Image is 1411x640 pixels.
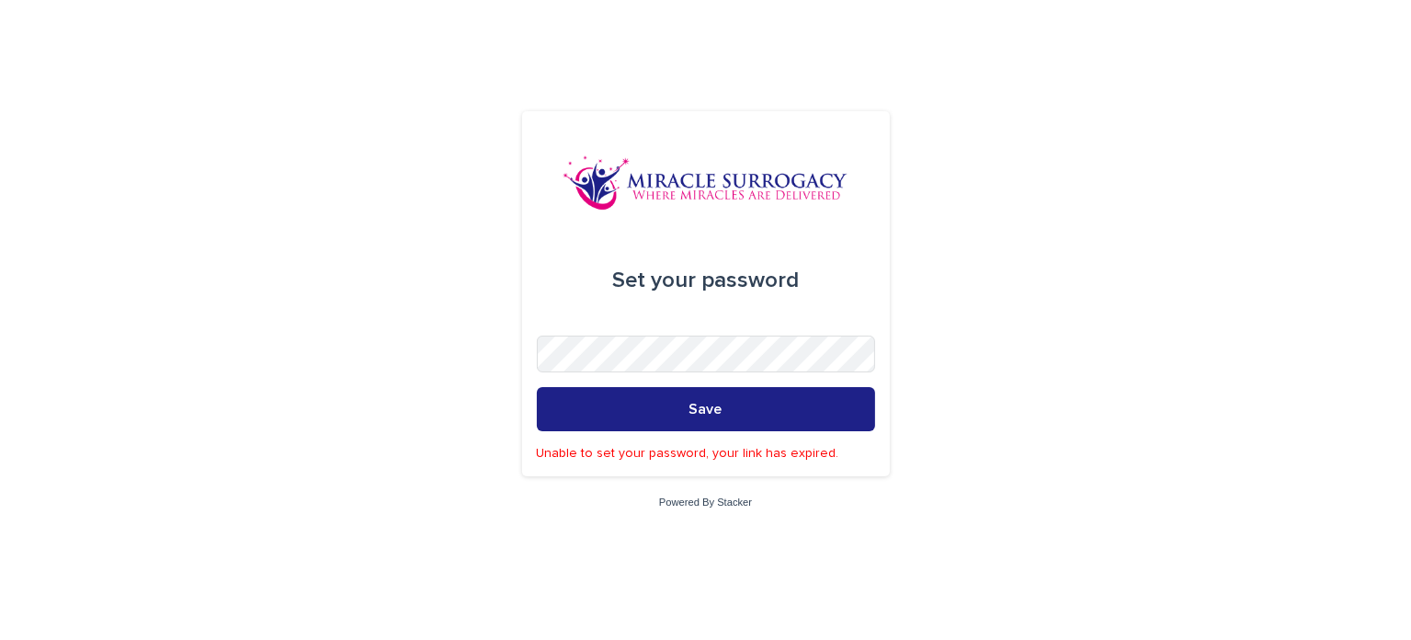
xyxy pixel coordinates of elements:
[537,387,875,431] button: Save
[689,402,723,417] span: Save
[537,446,875,462] p: Unable to set your password, your link has expired.
[659,497,752,508] a: Powered By Stacker
[612,255,799,306] div: Set your password
[563,155,848,211] img: OiFFDOGZQuirLhrlO1ag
